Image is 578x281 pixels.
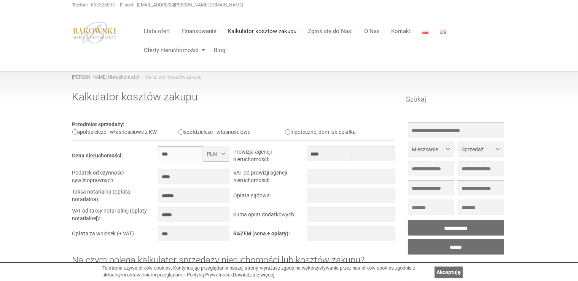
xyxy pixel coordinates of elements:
h3: Szukaj [406,95,506,109]
span: Sprzedaż [462,146,494,153]
td: VAT od prowizji agencji nieruchomości: [233,169,306,188]
h2: Na czym polega kalkulator sprzedaży nieruchomości lub kosztów zakupu? [72,255,395,271]
b: RAZEM (cena + opłaty): [233,230,290,237]
td: Opłata sądowa: [233,188,306,207]
input: hipoteczne, dom lub działka [285,129,290,135]
a: Blog [208,43,225,58]
a: Lista ofert [138,24,176,39]
strong: E-mail: [120,2,134,8]
td: Podatek od czynności cywilnoprawnych: [72,169,158,188]
button: PLN [203,146,229,161]
td: Opłata za wniosek (+ VAT) [72,226,158,245]
strong: Telefon: [72,2,88,8]
a: Finansowanie [176,24,222,39]
img: English [440,30,446,34]
a: [PERSON_NAME] Nieruchomości [72,75,139,80]
img: logo [72,22,117,44]
input: spółdzielcze - własnościowe [178,129,184,135]
td: Suma opłat dodatkowych: [233,207,306,226]
td: Prowizja agencji nieruchomości: [233,146,306,169]
a: Dowiedz się więcej [233,272,275,278]
button: Mieszkanie [408,141,454,157]
td: VAT od taksy notarialnej (opłaty notarialnej): [72,207,158,226]
label: spółdzielcze - własnościowe z KW [72,129,157,135]
td: Taksa notarialna (opłata notarialna): [72,188,158,207]
b: Cena nieruchomości: [72,152,123,159]
span: Mieszkanie [412,146,444,153]
label: spółdzielcze - własnościowe [178,129,250,135]
a: Kalkulator kosztów zakupu [222,24,302,39]
button: Sprzedaż [458,141,504,157]
img: Polski [422,30,428,34]
li: Kalkulator kosztów zakupu [139,74,202,81]
b: Przedmiot sprzedaży: [72,121,125,127]
a: Zgłoś się do Nas! [302,24,358,39]
a: 663526803 [91,2,115,8]
span: PLN [207,150,220,158]
div: Ta strona używa plików cookies. Kontynuując przeglądanie naszej strony, wyrażasz zgodę na wykorzy... [103,265,431,279]
a: [EMAIL_ADDRESS][PERSON_NAME][DOMAIN_NAME] [137,2,244,8]
a: Akceptuję [435,267,463,278]
a: Oferty nieruchomości [138,43,208,58]
label: hipoteczne, dom lub działka [285,129,356,135]
input: spółdzielcze - własnościowe z KW [72,129,78,135]
a: O Nas [358,24,385,39]
h1: Kalkulator kosztów zakupu [72,91,395,109]
a: Kontakt [385,24,417,39]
